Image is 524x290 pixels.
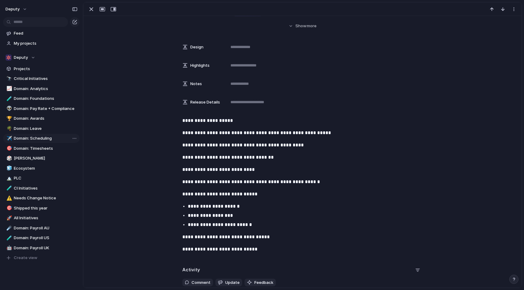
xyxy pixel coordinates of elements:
span: Needs Change Notice [14,195,78,201]
div: 🤖 [6,244,11,251]
div: ☄️ [6,224,11,232]
a: 🏆Domain: Awards [3,114,80,123]
a: 🎯Shipped this year [3,204,80,213]
a: 🧪Domain: Foundations [3,94,80,103]
a: 🎲[PERSON_NAME] [3,154,80,163]
span: Critical Initiatives [14,76,78,82]
span: All Initiatives [14,215,78,221]
span: deputy [6,6,20,12]
span: Domain: Timesheets [14,145,78,152]
div: 🧪 [6,95,11,102]
button: 🤖 [6,245,12,251]
div: 🧪 [6,185,11,192]
span: Shipped this year [14,205,78,211]
span: Projects [14,66,78,72]
button: Feedback [245,279,276,287]
span: Domain: Payroll AU [14,225,78,231]
button: 🎯 [6,205,12,211]
button: 🧪 [6,185,12,191]
a: 🤖Domain: Payroll UK [3,243,80,253]
button: 👽 [6,106,12,112]
span: Domain: Scheduling [14,135,78,141]
div: 🎲 [6,155,11,162]
span: Domain: Analytics [14,86,78,92]
a: My projects [3,39,80,48]
button: 🧊 [6,165,12,171]
div: 🎯 [6,145,11,152]
button: ☄️ [6,225,12,231]
a: 🔭Critical Initiatives [3,74,80,83]
div: ☄️Domain: Payroll AU [3,224,80,233]
button: 🧪 [6,235,12,241]
span: Deputy [14,55,28,61]
button: Update [215,279,242,287]
div: 👽 [6,105,11,112]
button: 🔭 [6,76,12,82]
span: Ecosystem [14,165,78,171]
button: 🌴 [6,126,12,132]
a: 🏔️PLC [3,174,80,183]
button: 🧪 [6,96,12,102]
button: Deputy [3,53,80,62]
button: Create view [3,253,80,262]
span: Design [190,44,203,50]
div: 🌴 [6,125,11,132]
span: Domain: Awards [14,115,78,122]
a: 🌴Domain: Leave [3,124,80,133]
a: 🚀All Initiatives [3,213,80,223]
div: 🧪 [6,235,11,242]
a: ✈️Domain: Scheduling [3,134,80,143]
a: 🧪Domain: Payroll US [3,233,80,243]
span: Show [295,23,306,29]
button: 📈 [6,86,12,92]
a: 🧪CI Initiatives [3,184,80,193]
button: 🎯 [6,145,12,152]
span: Feedback [254,280,273,286]
a: 👽Domain: Pay Rate + Compliance [3,104,80,113]
span: My projects [14,40,78,47]
span: Domain: Payroll US [14,235,78,241]
div: 🚀 [6,215,11,222]
span: PLC [14,175,78,181]
span: Domain: Payroll UK [14,245,78,251]
span: CI Initiatives [14,185,78,191]
div: 🎯Domain: Timesheets [3,144,80,153]
div: 🏆 [6,115,11,122]
button: 🚀 [6,215,12,221]
span: more [307,23,317,29]
button: 🏔️ [6,175,12,181]
div: ✈️ [6,135,11,142]
span: Domain: Foundations [14,96,78,102]
a: ⚠️Needs Change Notice [3,194,80,203]
button: Showmore [182,21,423,32]
span: Comment [192,280,211,286]
span: [PERSON_NAME] [14,155,78,161]
h2: Activity [182,266,200,273]
div: 🧊 [6,165,11,172]
span: Domain: Pay Rate + Compliance [14,106,78,112]
div: 🏔️ [6,175,11,182]
span: Domain: Leave [14,126,78,132]
span: Create view [14,255,37,261]
span: Notes [190,81,202,87]
button: ✈️ [6,135,12,141]
span: Feed [14,30,78,36]
span: Release Details [190,99,220,105]
div: 🔭 [6,75,11,82]
a: 📈Domain: Analytics [3,84,80,93]
a: Feed [3,29,80,38]
div: 🎯 [6,205,11,212]
a: Projects [3,64,80,73]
